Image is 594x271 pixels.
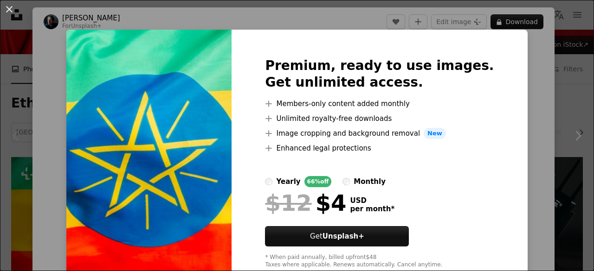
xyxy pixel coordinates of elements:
[424,128,446,139] span: New
[265,254,494,269] div: * When paid annually, billed upfront $48 Taxes where applicable. Renews automatically. Cancel any...
[265,98,494,109] li: Members-only content added monthly
[265,143,494,154] li: Enhanced legal protections
[342,178,350,185] input: monthly
[350,196,394,205] span: USD
[265,113,494,124] li: Unlimited royalty-free downloads
[323,232,364,240] strong: Unsplash+
[265,191,346,215] div: $4
[276,176,300,187] div: yearly
[350,205,394,213] span: per month *
[265,191,311,215] span: $12
[265,57,494,91] h2: Premium, ready to use images. Get unlimited access.
[354,176,386,187] div: monthly
[265,226,409,246] button: GetUnsplash+
[265,178,272,185] input: yearly66%off
[265,128,494,139] li: Image cropping and background removal
[304,176,332,187] div: 66% off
